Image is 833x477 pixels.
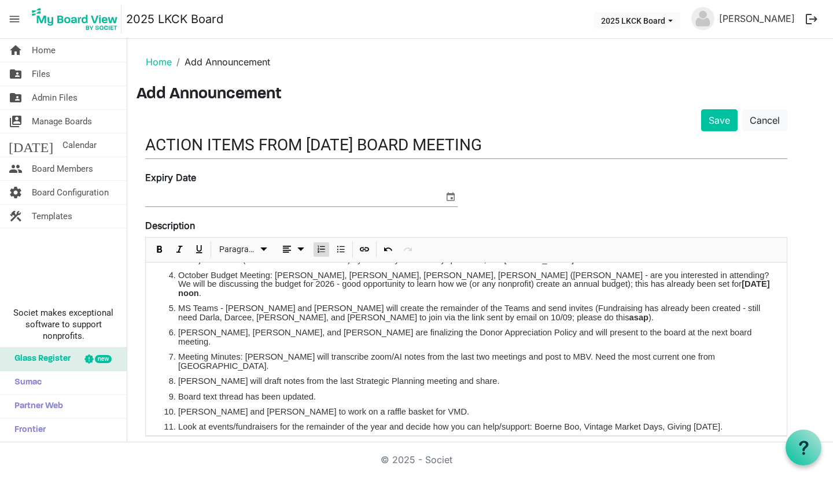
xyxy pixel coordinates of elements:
span: Board Configuration [32,181,109,204]
div: Italic [169,238,189,262]
button: Undo [381,242,396,257]
input: Title [145,131,787,158]
span: Paragraph [219,242,257,257]
span: Board Members [32,157,93,180]
li: [PERSON_NAME] and [PERSON_NAME] to work on a raffle basket for VMD. [178,408,777,417]
strong: [DATE] noon [178,279,770,298]
div: new [95,355,112,363]
span: Frontier [9,419,46,442]
a: Home [146,56,172,68]
a: My Board View Logo [28,5,126,34]
a: Cancel [742,109,787,131]
label: Description [145,219,195,232]
button: Numbered List [314,242,329,257]
span: select [444,189,458,204]
span: construction [9,205,23,228]
button: Save [701,109,738,131]
a: [PERSON_NAME] [714,7,799,30]
span: Calendar [62,134,97,157]
span: Glass Register [9,347,71,371]
span: [DATE] [9,134,53,157]
button: Bold [152,242,168,257]
span: home [9,39,23,62]
a: 2025 LKCK Board [126,8,223,31]
span: Home [32,39,56,62]
span: switch_account [9,110,23,133]
button: Bulleted List [333,242,349,257]
li: Board text thread has been updated. [178,393,777,402]
strong: asap [629,313,648,322]
span: menu [3,8,25,30]
button: dropdownbutton [276,242,309,257]
a: © 2025 - Societ [381,454,452,465]
div: Alignments [274,238,312,262]
h3: Add Announcement [137,85,824,105]
li: [PERSON_NAME] will draft notes from the last Strategic Planning meeting and share. [178,377,777,386]
span: Admin Files [32,86,78,109]
span: Sumac [9,371,42,394]
li: MS Teams - [PERSON_NAME] and [PERSON_NAME] will create the remainder of the Teams and send invite... [178,304,777,322]
button: Insert Link [357,242,373,257]
span: folder_shared [9,62,23,86]
span: Manage Boards [32,110,92,133]
span: Partner Web [9,395,63,418]
span: folder_shared [9,86,23,109]
button: Paragraph dropdownbutton [215,242,272,257]
img: My Board View Logo [28,5,121,34]
img: no-profile-picture.svg [691,7,714,30]
button: logout [799,7,824,31]
li: [PERSON_NAME], [PERSON_NAME], and [PERSON_NAME] are finalizing the Donor Appreciation Policy and ... [178,328,777,346]
span: Societ makes exceptional software to support nonprofits. [5,307,121,342]
div: Undo [378,238,398,262]
button: Italic [172,242,187,257]
span: Files [32,62,50,86]
li: Add Announcement [172,55,270,69]
li: Meeting Minutes: [PERSON_NAME] will transcribe zoom/AI notes from the last two meetings and post ... [178,353,777,371]
div: Numbered List [311,238,331,262]
li: Look at events/fundraisers for the remainder of the year and decide how you can help/support: Boe... [178,423,777,432]
button: Underline [191,242,207,257]
div: Underline [189,238,209,262]
label: Expiry Date [145,171,196,184]
div: Insert Link [355,238,374,262]
span: settings [9,181,23,204]
span: Templates [32,205,72,228]
button: 2025 LKCK Board dropdownbutton [594,12,680,28]
div: Bold [150,238,169,262]
li: October Budget Meeting: [PERSON_NAME], [PERSON_NAME], [PERSON_NAME], [PERSON_NAME] ([PERSON_NAME]... [178,271,777,298]
div: Formats [213,238,274,262]
span: people [9,157,23,180]
div: Bulleted List [331,238,351,262]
